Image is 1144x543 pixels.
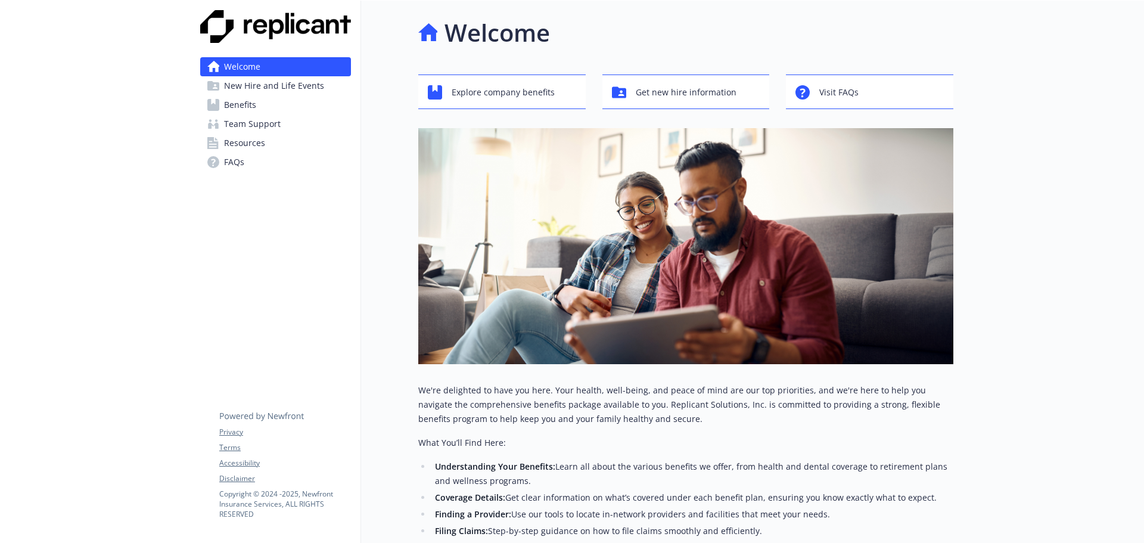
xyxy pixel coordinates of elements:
[200,134,351,153] a: Resources
[224,114,281,134] span: Team Support
[819,81,859,104] span: Visit FAQs
[200,153,351,172] a: FAQs
[418,75,586,109] button: Explore company benefits
[219,489,350,519] p: Copyright © 2024 - 2025 , Newfront Insurance Services, ALL RIGHTS RESERVED
[602,75,770,109] button: Get new hire information
[435,461,555,472] strong: Understanding Your Benefits:
[200,95,351,114] a: Benefits
[435,508,511,520] strong: Finding a Provider:
[444,15,550,51] h1: Welcome
[219,473,350,484] a: Disclaimer
[431,524,953,538] li: Step-by-step guidance on how to file claims smoothly and efficiently.
[224,95,256,114] span: Benefits
[224,57,260,76] span: Welcome
[431,491,953,505] li: Get clear information on what’s covered under each benefit plan, ensuring you know exactly what t...
[418,436,953,450] p: What You’ll Find Here:
[435,525,488,536] strong: Filing Claims:
[418,128,953,364] img: overview page banner
[636,81,736,104] span: Get new hire information
[200,57,351,76] a: Welcome
[200,76,351,95] a: New Hire and Life Events
[219,458,350,468] a: Accessibility
[435,492,505,503] strong: Coverage Details:
[786,75,953,109] button: Visit FAQs
[418,383,953,426] p: We're delighted to have you here. Your health, well-being, and peace of mind are our top prioriti...
[219,427,350,437] a: Privacy
[224,153,244,172] span: FAQs
[200,114,351,134] a: Team Support
[224,134,265,153] span: Resources
[224,76,324,95] span: New Hire and Life Events
[431,507,953,522] li: Use our tools to locate in-network providers and facilities that meet your needs.
[219,442,350,453] a: Terms
[452,81,555,104] span: Explore company benefits
[431,460,953,488] li: Learn all about the various benefits we offer, from health and dental coverage to retirement plan...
